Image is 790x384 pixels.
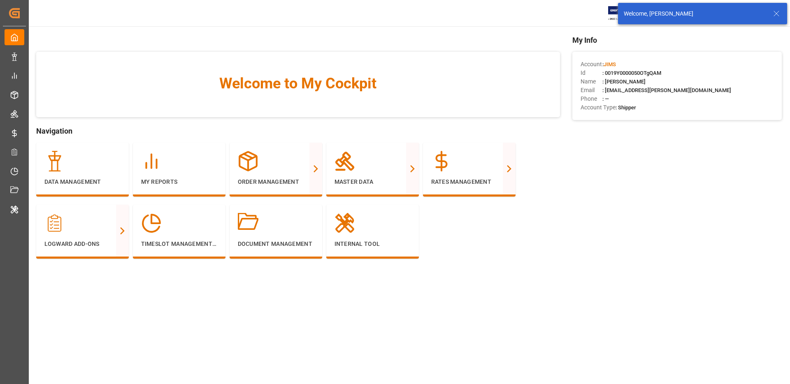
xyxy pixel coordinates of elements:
p: Data Management [44,178,121,186]
span: : — [602,96,609,102]
span: JIMS [604,61,616,67]
p: Logward Add-ons [44,240,121,248]
span: : [EMAIL_ADDRESS][PERSON_NAME][DOMAIN_NAME] [602,87,731,93]
span: Account [581,60,602,69]
span: Welcome to My Cockpit [53,72,544,95]
p: My Reports [141,178,217,186]
p: Rates Management [431,178,507,186]
p: Internal Tool [335,240,411,248]
p: Master Data [335,178,411,186]
span: Name [581,77,602,86]
div: Welcome, [PERSON_NAME] [624,9,765,18]
span: Id [581,69,602,77]
span: : 0019Y0000050OTgQAM [602,70,661,76]
span: : Shipper [616,104,636,111]
span: Email [581,86,602,95]
p: Document Management [238,240,314,248]
span: My Info [572,35,782,46]
span: : [PERSON_NAME] [602,79,646,85]
img: Exertis%20JAM%20-%20Email%20Logo.jpg_1722504956.jpg [608,6,637,21]
span: Account Type [581,103,616,112]
p: Order Management [238,178,314,186]
span: : [602,61,616,67]
span: Navigation [36,125,560,136]
p: Timeslot Management V2 [141,240,217,248]
span: Phone [581,95,602,103]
